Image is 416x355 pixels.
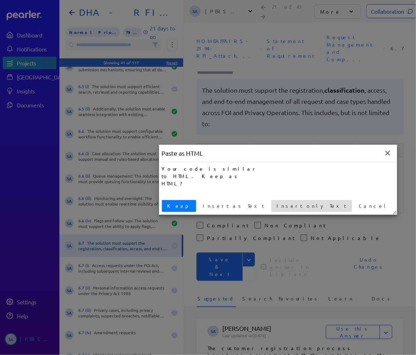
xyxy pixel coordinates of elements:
button: Insert as Text [198,200,270,212]
span: Insert as Text [200,202,267,210]
button: Keep [162,200,196,212]
div: Your code is similar to HTML. Keep as HTML? [162,165,261,187]
span: Cancel [356,202,392,210]
button: Cancel [353,200,394,212]
span: Keep [165,202,193,210]
button: Insert only Text [271,200,352,212]
div: Paste as HTML [159,145,206,162]
span: Insert only Text [274,202,349,210]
